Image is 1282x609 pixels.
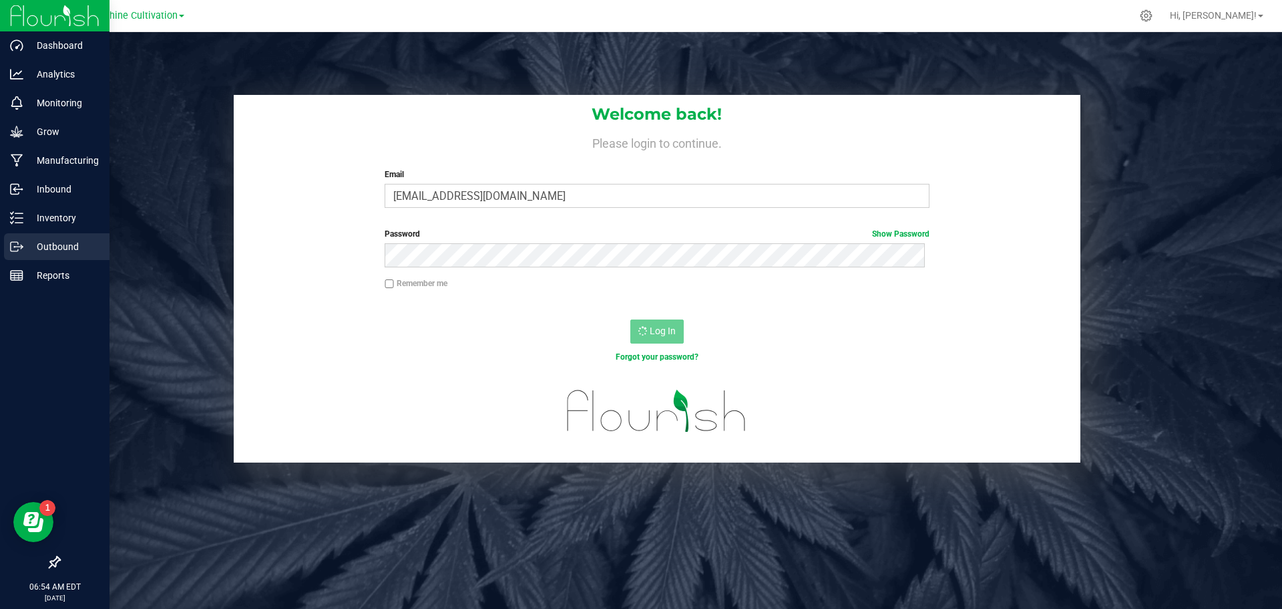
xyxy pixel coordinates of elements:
inline-svg: Manufacturing [10,154,23,167]
h4: Please login to continue. [234,134,1080,150]
p: Grow [23,124,103,140]
inline-svg: Outbound [10,240,23,253]
span: Hi, [PERSON_NAME]! [1170,10,1257,21]
p: Outbound [23,239,103,255]
p: Reports [23,267,103,283]
inline-svg: Dashboard [10,39,23,52]
inline-svg: Grow [10,125,23,138]
span: Log In [650,326,676,336]
p: Manufacturing [23,152,103,168]
a: Forgot your password? [616,352,698,362]
span: Sunshine Cultivation [88,10,178,21]
label: Email [385,168,929,180]
p: [DATE] [6,593,103,603]
input: Remember me [385,279,394,289]
div: Manage settings [1138,9,1154,22]
inline-svg: Monitoring [10,96,23,110]
button: Log In [630,320,684,344]
p: 06:54 AM EDT [6,581,103,593]
inline-svg: Reports [10,269,23,282]
inline-svg: Analytics [10,68,23,81]
p: Analytics [23,66,103,82]
iframe: Resource center unread badge [39,500,55,516]
p: Inventory [23,210,103,226]
span: Password [385,229,420,239]
a: Show Password [872,229,929,239]
h1: Welcome back! [234,106,1080,123]
p: Monitoring [23,95,103,111]
inline-svg: Inventory [10,211,23,225]
label: Remember me [385,277,447,289]
inline-svg: Inbound [10,182,23,196]
p: Dashboard [23,37,103,53]
img: flourish_logo.svg [551,377,763,445]
iframe: Resource center [13,502,53,542]
p: Inbound [23,181,103,197]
